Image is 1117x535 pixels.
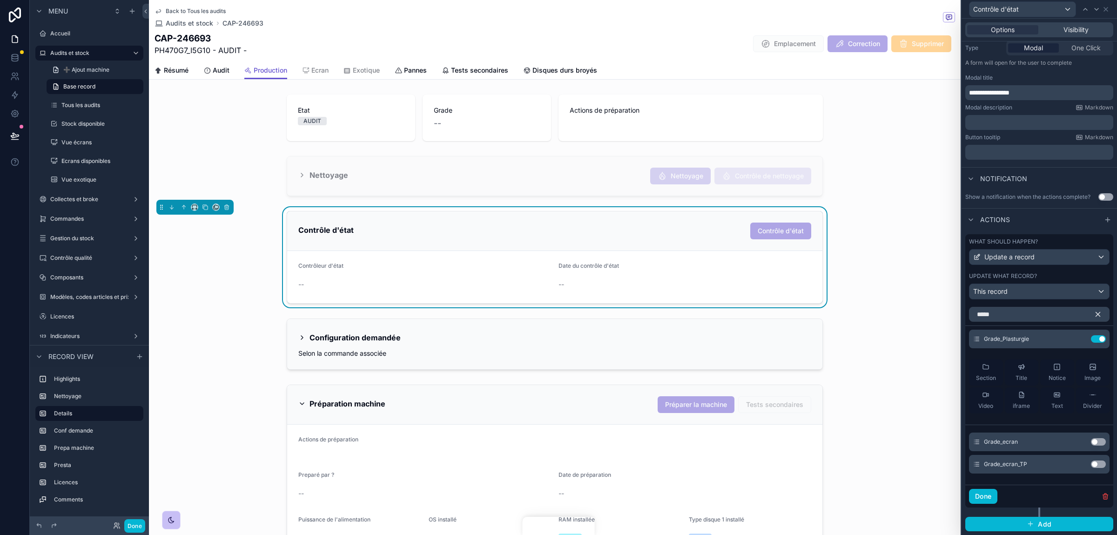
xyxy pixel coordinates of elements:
[969,1,1076,17] button: Contrôle d'état
[1084,374,1101,382] span: Image
[965,145,1113,160] div: scrollable content
[1085,134,1113,141] span: Markdown
[965,104,1012,111] label: Modal description
[48,7,68,16] span: Menu
[1076,104,1113,111] a: Markdown
[50,215,128,223] label: Commandes
[166,19,213,28] span: Audits et stock
[969,359,1003,386] button: Section
[54,444,140,452] label: Prepa machine
[978,402,993,410] span: Video
[35,251,143,265] a: Contrôle qualité
[1040,387,1074,413] button: Text
[984,252,1035,262] span: Update a record
[50,196,128,203] label: Collectes et broke
[1013,402,1030,410] span: iframe
[969,272,1037,280] label: Update what record?
[969,249,1110,265] button: Update a record
[47,79,143,94] a: Base record
[1076,359,1110,386] button: Image
[35,46,143,61] a: Audits et stock
[61,176,141,183] label: Vue exotique
[969,284,1110,299] button: This record
[54,496,140,503] label: Comments
[50,274,128,281] label: Composants
[47,116,143,131] a: Stock disponible
[965,517,1113,532] button: Add
[47,154,143,169] a: Ecrans disponibles
[213,66,229,75] span: Audit
[61,120,141,128] label: Stock disponible
[155,32,247,45] h1: CAP-246693
[969,238,1038,245] label: What should happen?
[254,66,287,75] span: Production
[155,19,213,28] a: Audits et stock
[1051,402,1063,410] span: Text
[965,193,1090,201] div: Show a notification when the actions complete?
[532,66,597,75] span: Disques durs broyés
[965,44,1003,52] label: Type
[1063,25,1089,34] span: Visibility
[558,262,619,269] span: Date du contrôle d'état
[54,461,140,469] label: Presta
[984,335,1029,343] span: Grade_Plasturgie
[969,387,1003,413] button: Video
[965,85,1113,100] div: scrollable content
[222,19,263,28] span: CAP-246693
[244,62,287,80] a: Production
[298,280,304,289] span: --
[965,59,1113,70] p: A form will open for the user to complete
[35,231,143,246] a: Gestion du stock
[54,375,140,383] label: Highlights
[973,5,1019,14] span: Contrôle d'état
[558,280,564,289] span: --
[965,115,1113,130] div: scrollable content
[965,74,993,81] label: Modal title
[54,479,140,486] label: Licences
[1076,387,1110,413] button: Divider
[47,98,143,113] a: Tous les audits
[35,270,143,285] a: Composants
[50,30,141,37] label: Accueil
[442,62,508,81] a: Tests secondaires
[1024,43,1043,53] span: Modal
[976,374,996,382] span: Section
[61,139,141,146] label: Vue écrans
[35,309,143,324] a: Licences
[980,215,1010,224] span: Actions
[1005,359,1039,386] button: Title
[969,489,997,504] button: Done
[47,62,143,77] a: ➕ Ajout machine
[155,45,247,56] span: PH470G7_I5G10 - AUDIT -
[1040,359,1074,386] button: Notice
[980,174,1027,183] span: Notification
[984,461,1027,468] span: Grade_ecran_TP
[155,7,226,15] a: Back to Tous les audits
[50,49,125,57] label: Audits et stock
[298,262,343,269] span: Contrôleur d'état
[47,172,143,187] a: Vue exotique
[61,157,141,165] label: Ecrans disponibles
[47,135,143,150] a: Vue écrans
[54,410,136,417] label: Details
[991,25,1015,34] span: Options
[35,192,143,207] a: Collectes et broke
[54,393,140,400] label: Nettoyage
[1083,402,1102,410] span: Divider
[1049,374,1066,382] span: Notice
[61,102,141,109] label: Tous les audits
[35,211,143,226] a: Commandes
[50,293,131,301] label: Modèles, codes articles et prix
[124,519,145,533] button: Done
[311,66,329,75] span: Ecran
[54,427,140,434] label: Conf demande
[1016,374,1027,382] span: Title
[965,134,1000,141] label: Button tooltip
[1038,520,1051,528] span: Add
[343,62,380,81] a: Exotique
[984,438,1018,446] span: Grade_ecran
[166,7,226,15] span: Back to Tous les audits
[302,62,329,81] a: Ecran
[404,66,427,75] span: Pannes
[973,287,1008,296] span: This record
